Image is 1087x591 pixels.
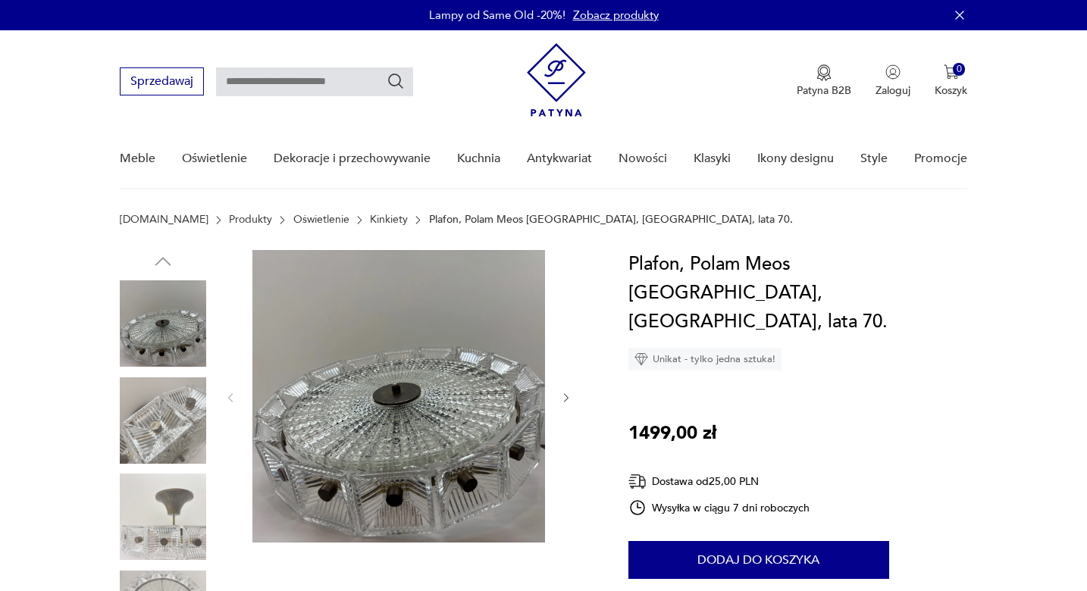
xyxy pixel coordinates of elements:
img: Ikonka użytkownika [885,64,901,80]
a: Kuchnia [457,130,500,188]
img: Zdjęcie produktu Plafon, Polam Meos Warszawa, Polska, lata 70. [120,280,206,367]
a: Produkty [229,214,272,226]
img: Zdjęcie produktu Plafon, Polam Meos Warszawa, Polska, lata 70. [120,474,206,560]
a: Meble [120,130,155,188]
img: Zdjęcie produktu Plafon, Polam Meos Warszawa, Polska, lata 70. [120,377,206,464]
a: Style [860,130,888,188]
p: 1499,00 zł [628,419,716,448]
a: Zobacz produkty [573,8,659,23]
a: Dekoracje i przechowywanie [274,130,431,188]
p: Lampy od Same Old -20%! [429,8,565,23]
h1: Plafon, Polam Meos [GEOGRAPHIC_DATA], [GEOGRAPHIC_DATA], lata 70. [628,250,967,336]
button: 0Koszyk [935,64,967,98]
a: Promocje [914,130,967,188]
p: Koszyk [935,83,967,98]
button: Zaloguj [876,64,910,98]
div: Dostawa od 25,00 PLN [628,472,810,491]
button: Dodaj do koszyka [628,541,889,579]
img: Ikona koszyka [944,64,959,80]
button: Patyna B2B [797,64,851,98]
p: Patyna B2B [797,83,851,98]
img: Ikona dostawy [628,472,647,491]
button: Sprzedawaj [120,67,204,95]
div: Unikat - tylko jedna sztuka! [628,348,782,371]
a: Oświetlenie [182,130,247,188]
img: Ikona diamentu [634,352,648,366]
a: Sprzedawaj [120,77,204,88]
a: [DOMAIN_NAME] [120,214,208,226]
p: Plafon, Polam Meos [GEOGRAPHIC_DATA], [GEOGRAPHIC_DATA], lata 70. [429,214,793,226]
a: Antykwariat [527,130,592,188]
a: Ikona medaluPatyna B2B [797,64,851,98]
button: Szukaj [387,72,405,90]
img: Patyna - sklep z meblami i dekoracjami vintage [527,43,586,117]
div: Wysyłka w ciągu 7 dni roboczych [628,499,810,517]
a: Nowości [619,130,667,188]
a: Kinkiety [370,214,408,226]
a: Ikony designu [757,130,834,188]
div: 0 [953,63,966,76]
p: Zaloguj [876,83,910,98]
a: Klasyki [694,130,731,188]
img: Ikona medalu [816,64,832,81]
img: Zdjęcie produktu Plafon, Polam Meos Warszawa, Polska, lata 70. [252,250,545,543]
a: Oświetlenie [293,214,349,226]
